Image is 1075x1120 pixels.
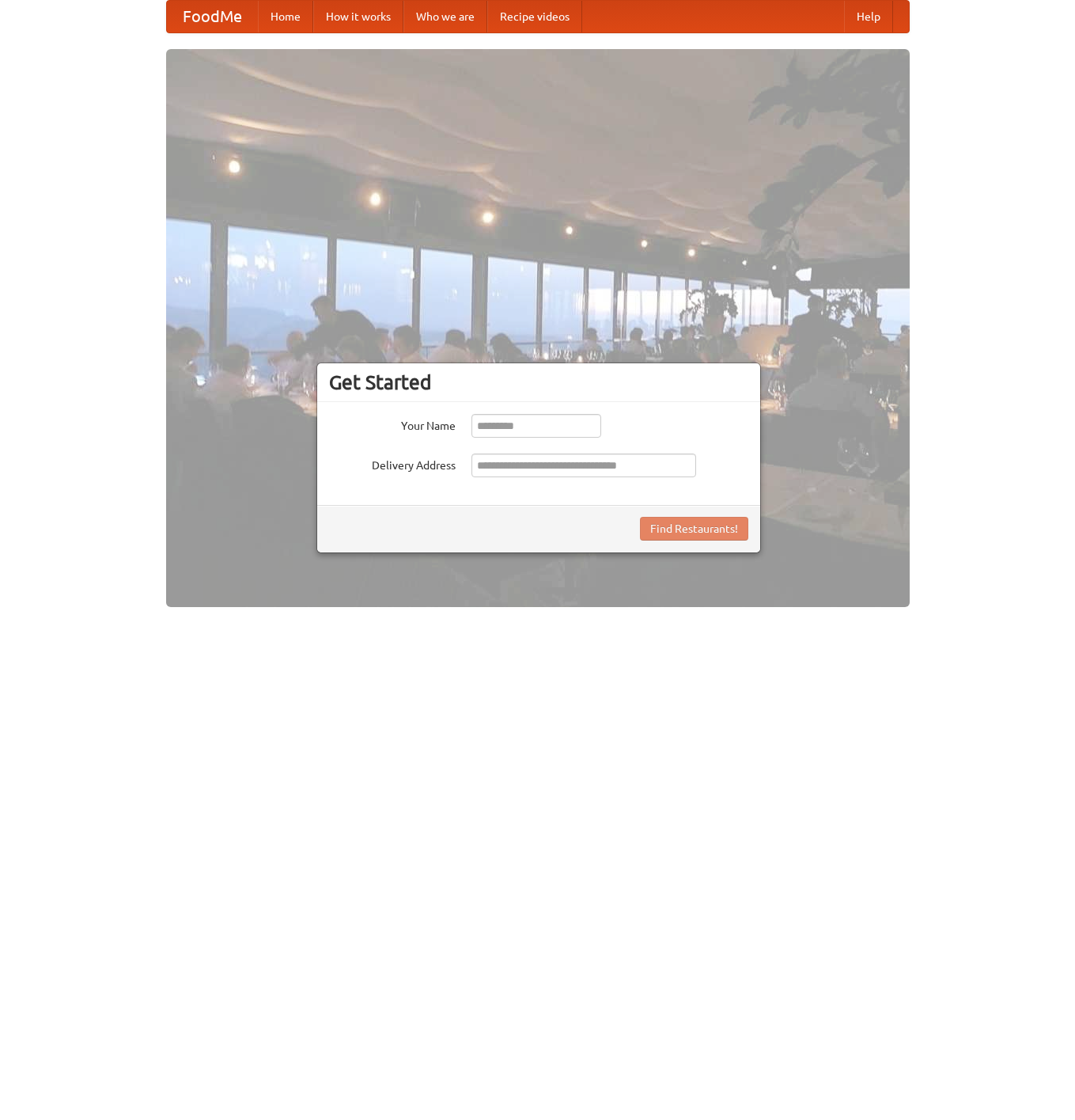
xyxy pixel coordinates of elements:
[167,1,258,32] a: FoodMe
[313,1,403,32] a: How it works
[403,1,487,32] a: Who we are
[640,517,748,541] button: Find Restaurants!
[844,1,893,32] a: Help
[258,1,313,32] a: Home
[329,454,456,473] label: Delivery Address
[329,414,456,434] label: Your Name
[487,1,582,32] a: Recipe videos
[329,370,748,394] h3: Get Started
